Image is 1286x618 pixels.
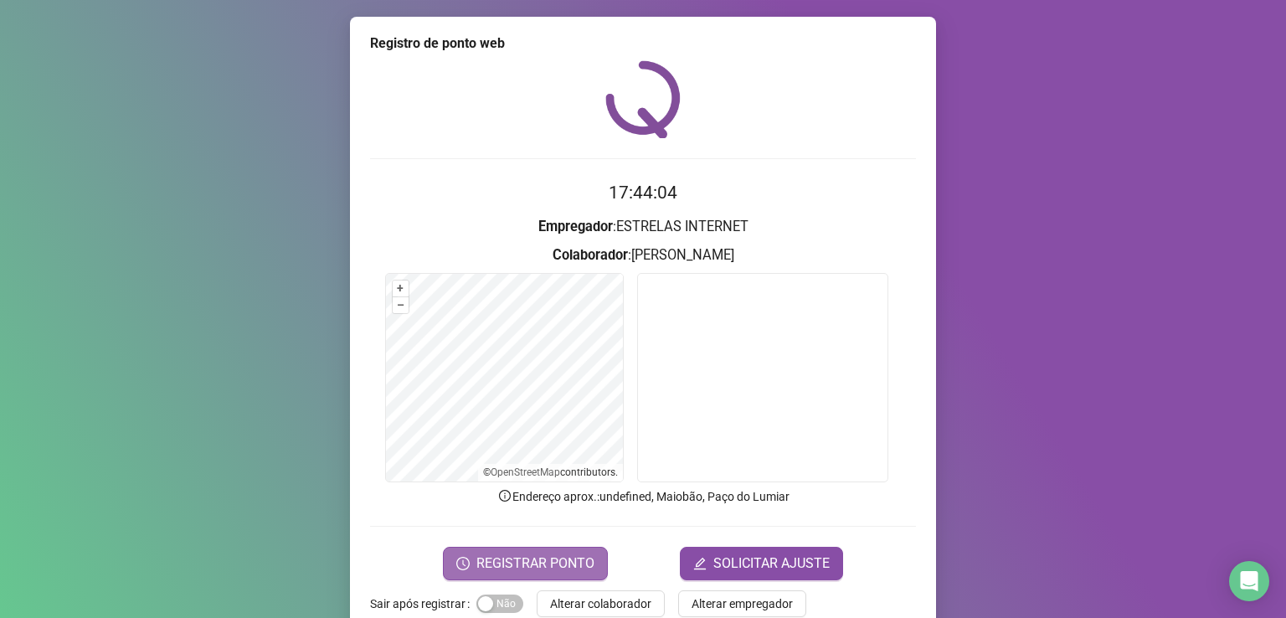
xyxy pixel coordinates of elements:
span: clock-circle [456,557,470,570]
button: Alterar empregador [678,590,806,617]
label: Sair após registrar [370,590,476,617]
span: Alterar empregador [692,595,793,613]
span: REGISTRAR PONTO [476,554,594,574]
strong: Empregador [538,219,613,234]
img: QRPoint [605,60,681,138]
time: 17:44:04 [609,183,677,203]
strong: Colaborador [553,247,628,263]
button: + [393,281,409,296]
h3: : ESTRELAS INTERNET [370,216,916,238]
li: © contributors. [483,466,618,478]
button: REGISTRAR PONTO [443,547,608,580]
h3: : [PERSON_NAME] [370,245,916,266]
button: – [393,297,409,313]
span: SOLICITAR AJUSTE [713,554,830,574]
p: Endereço aprox. : undefined, Maiobão, Paço do Lumiar [370,487,916,506]
div: Open Intercom Messenger [1229,561,1269,601]
span: info-circle [497,488,512,503]
span: Alterar colaborador [550,595,651,613]
div: Registro de ponto web [370,33,916,54]
a: OpenStreetMap [491,466,560,478]
button: editSOLICITAR AJUSTE [680,547,843,580]
span: edit [693,557,707,570]
button: Alterar colaborador [537,590,665,617]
